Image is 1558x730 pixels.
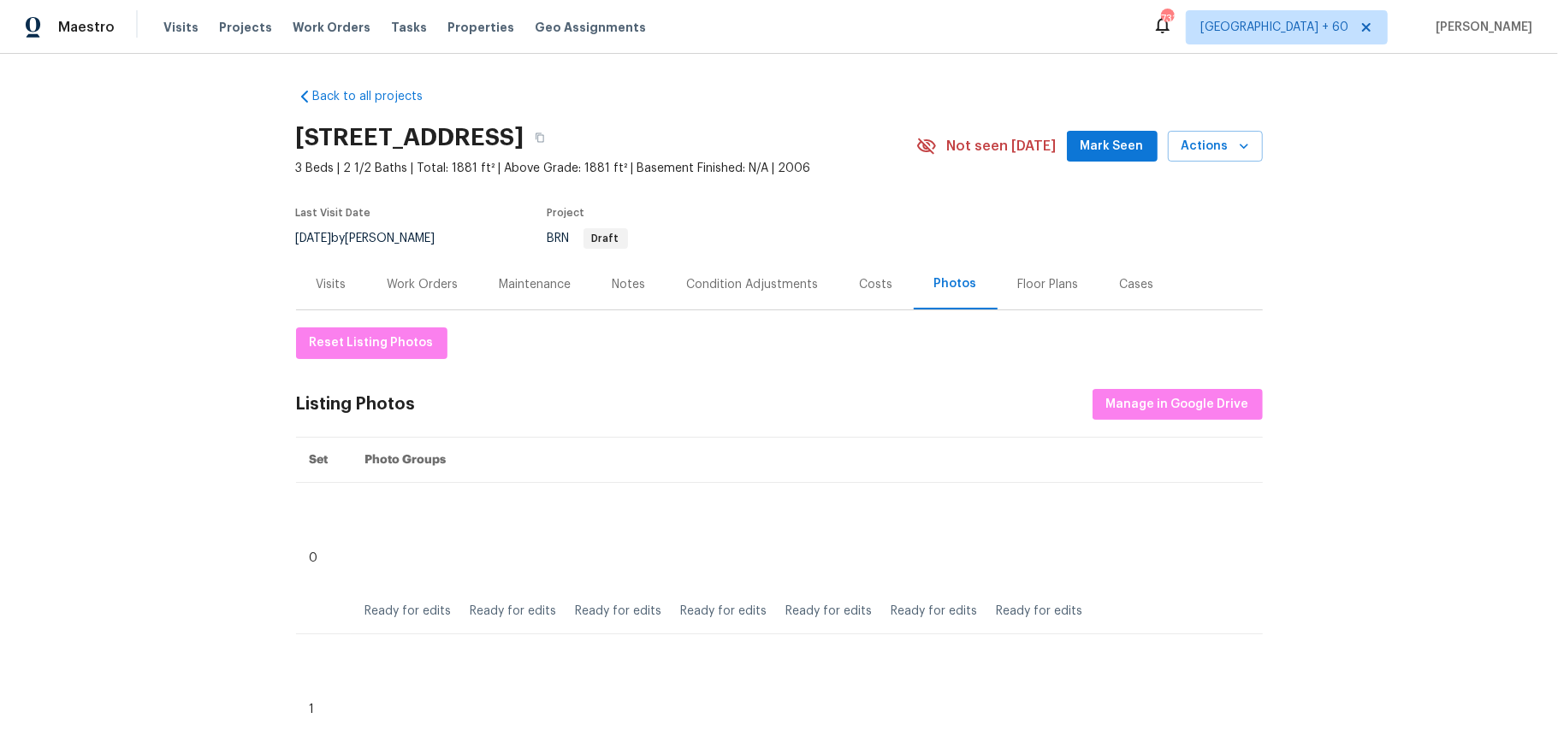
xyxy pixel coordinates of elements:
div: Cases [1120,276,1154,293]
span: Geo Assignments [535,19,646,36]
div: Photos [934,275,977,292]
span: [DATE] [296,233,332,244]
button: Mark Seen [1067,131,1158,162]
span: Actions [1182,136,1249,157]
div: Work Orders [388,276,459,293]
h2: [STREET_ADDRESS] [296,129,524,146]
th: Photo Groups [351,438,1263,483]
span: [PERSON_NAME] [1429,19,1532,36]
span: BRN [548,233,628,244]
div: Costs [860,276,893,293]
span: [GEOGRAPHIC_DATA] + 60 [1200,19,1348,36]
span: Reset Listing Photos [310,333,434,354]
button: Reset Listing Photos [296,327,447,359]
div: 731 [1161,10,1173,27]
div: Ready for edits [996,603,1082,620]
td: 0 [296,483,351,634]
div: Maintenance [500,276,572,293]
a: Back to all projects [296,88,460,105]
span: Not seen [DATE] [947,138,1057,155]
div: Visits [317,276,347,293]
div: Condition Adjustments [687,276,819,293]
div: Listing Photos [296,396,416,413]
button: Manage in Google Drive [1093,389,1263,421]
span: Manage in Google Drive [1106,394,1249,415]
div: Ready for edits [785,603,872,620]
span: 3 Beds | 2 1/2 Baths | Total: 1881 ft² | Above Grade: 1881 ft² | Basement Finished: N/A | 2006 [296,160,916,177]
span: Maestro [58,19,115,36]
span: Draft [585,233,626,244]
div: Notes [613,276,646,293]
span: Properties [447,19,514,36]
span: Projects [219,19,272,36]
span: Mark Seen [1081,136,1144,157]
div: Ready for edits [364,603,451,620]
button: Copy Address [524,122,555,153]
div: Ready for edits [891,603,977,620]
button: Actions [1168,131,1263,162]
div: Ready for edits [470,603,556,620]
div: Ready for edits [680,603,767,620]
span: Last Visit Date [296,208,371,218]
div: by [PERSON_NAME] [296,228,456,249]
div: Floor Plans [1018,276,1079,293]
span: Work Orders [293,19,370,36]
span: Tasks [391,21,427,33]
span: Project [548,208,585,218]
div: Ready for edits [575,603,661,620]
span: Visits [163,19,198,36]
th: Set [296,438,351,483]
